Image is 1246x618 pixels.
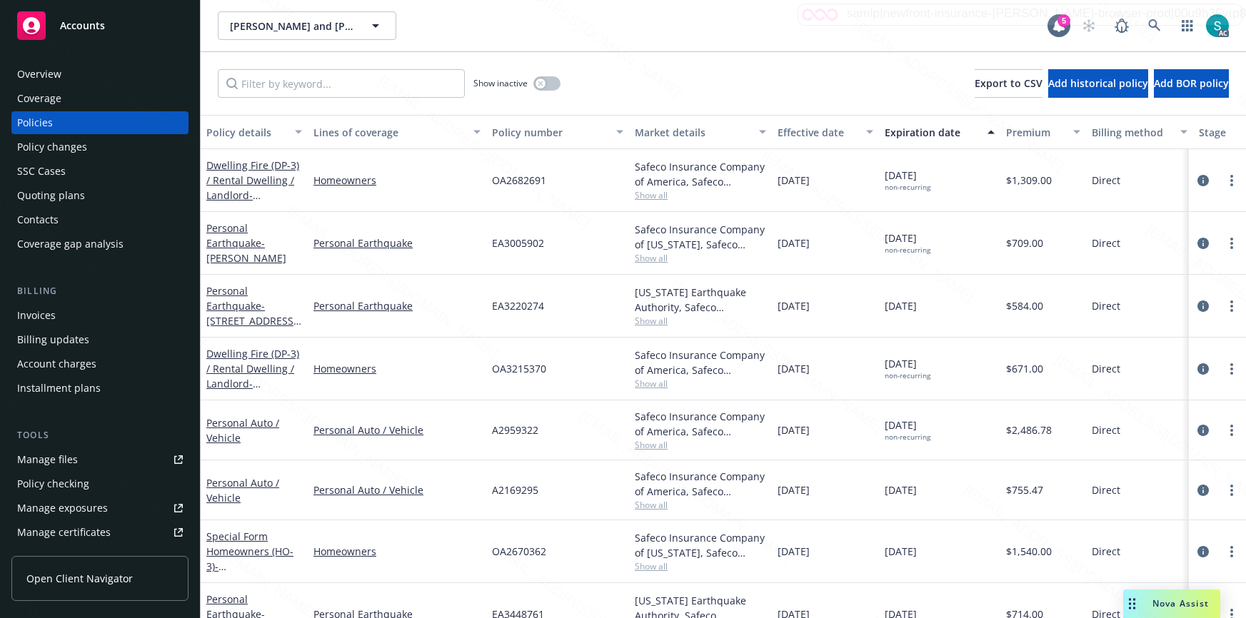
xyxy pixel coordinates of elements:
[1123,589,1141,618] div: Drag to move
[492,173,546,188] span: OA2682691
[635,499,766,511] span: Show all
[11,136,189,158] a: Policy changes
[1223,543,1240,560] a: more
[635,378,766,390] span: Show all
[635,439,766,451] span: Show all
[17,184,85,207] div: Quoting plans
[492,482,538,497] span: A2169295
[17,111,53,134] div: Policies
[635,315,766,327] span: Show all
[885,245,930,255] div: non-recurring
[1195,235,1212,252] a: circleInformation
[11,87,189,110] a: Coverage
[1092,422,1120,437] span: Direct
[492,544,546,559] span: OA2670362
[1092,482,1120,497] span: Direct
[206,125,286,140] div: Policy details
[17,497,108,520] div: Manage exposures
[1123,589,1220,618] button: Nova Assist
[26,571,133,586] span: Open Client Navigator
[778,125,858,140] div: Effective date
[1048,76,1148,90] span: Add historical policy
[11,472,189,495] a: Policy checking
[778,422,810,437] span: [DATE]
[17,63,61,86] div: Overview
[1206,14,1229,37] img: photo
[17,448,78,471] div: Manage files
[885,432,930,442] div: non-recurring
[772,115,879,149] button: Effective date
[206,416,279,445] a: Personal Auto / Vehicle
[206,530,297,588] a: Special Form Homeowners (HO-3)
[206,377,297,420] span: - [STREET_ADDRESS][PERSON_NAME]
[635,252,766,264] span: Show all
[778,235,810,250] span: [DATE]
[313,361,481,376] a: Homeowners
[313,298,481,313] a: Personal Earthquake
[1223,360,1240,378] a: more
[11,6,189,46] a: Accounts
[1223,172,1240,189] a: more
[17,87,61,110] div: Coverage
[1223,422,1240,439] a: more
[1006,422,1052,437] span: $2,486.78
[206,299,301,343] span: - [STREET_ADDRESS][PERSON_NAME]
[308,115,486,149] button: Lines of coverage
[492,235,544,250] span: EA3005902
[11,353,189,375] a: Account charges
[492,422,538,437] span: A2959322
[11,184,189,207] a: Quoting plans
[635,348,766,378] div: Safeco Insurance Company of America, Safeco Insurance (Liberty Mutual)
[218,69,465,98] input: Filter by keyword...
[778,173,810,188] span: [DATE]
[885,231,930,255] span: [DATE]
[1086,115,1193,149] button: Billing method
[1092,125,1172,140] div: Billing method
[1006,173,1052,188] span: $1,309.00
[1092,544,1120,559] span: Direct
[473,77,528,89] span: Show inactive
[11,377,189,400] a: Installment plans
[17,233,124,255] div: Coverage gap analysis
[11,428,189,442] div: Tools
[17,136,87,158] div: Policy changes
[1195,360,1212,378] a: circleInformation
[885,371,930,380] div: non-recurring
[17,472,89,495] div: Policy checking
[1092,361,1120,376] span: Direct
[313,125,465,140] div: Lines of coverage
[635,285,766,315] div: [US_STATE] Earthquake Authority, Safeco Insurance
[1006,544,1052,559] span: $1,540.00
[313,422,481,437] a: Personal Auto / Vehicle
[1092,235,1120,250] span: Direct
[635,222,766,252] div: Safeco Insurance Company of [US_STATE], Safeco Insurance (Liberty Mutual)
[885,482,917,497] span: [DATE]
[635,469,766,499] div: Safeco Insurance Company of America, Safeco Insurance (Liberty Mutual)
[1199,125,1243,140] div: Stage
[60,20,105,31] span: Accounts
[230,19,353,34] span: [PERSON_NAME] and [PERSON_NAME]
[885,125,979,140] div: Expiration date
[206,158,299,217] a: Dwelling Fire (DP-3) / Rental Dwelling / Landlord
[11,111,189,134] a: Policies
[218,11,396,40] button: [PERSON_NAME] and [PERSON_NAME]
[11,497,189,520] a: Manage exposures
[1006,482,1043,497] span: $755.47
[879,115,1000,149] button: Expiration date
[1006,298,1043,313] span: $584.00
[201,115,308,149] button: Policy details
[17,304,56,327] div: Invoices
[885,183,930,192] div: non-recurring
[17,328,89,351] div: Billing updates
[1195,422,1212,439] a: circleInformation
[778,544,810,559] span: [DATE]
[1173,11,1202,40] a: Switch app
[11,63,189,86] a: Overview
[1006,125,1065,140] div: Premium
[11,233,189,255] a: Coverage gap analysis
[629,115,772,149] button: Market details
[1000,115,1086,149] button: Premium
[206,221,286,265] a: Personal Earthquake
[885,298,917,313] span: [DATE]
